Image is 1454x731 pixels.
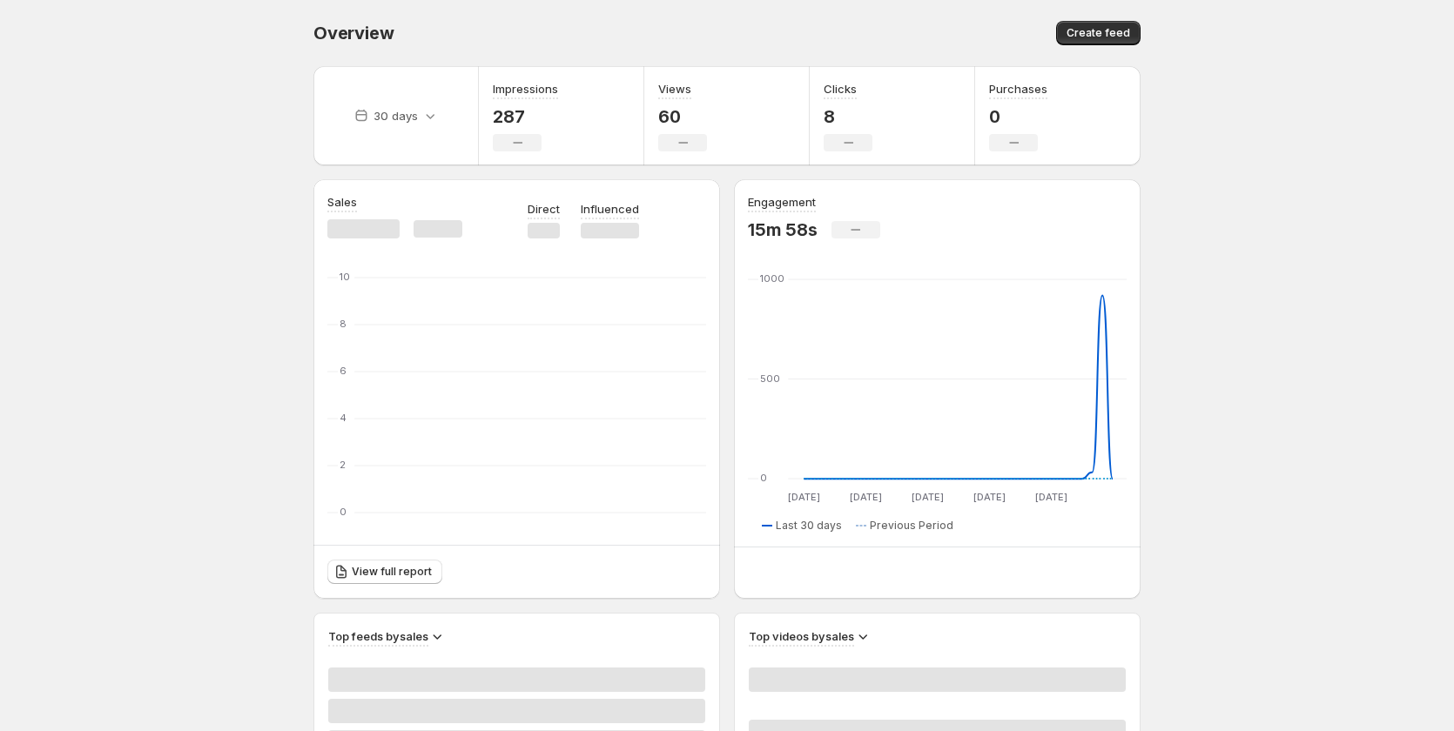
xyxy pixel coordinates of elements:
span: Create feed [1067,26,1130,40]
button: Create feed [1056,21,1141,45]
text: 4 [340,412,347,424]
span: Overview [313,23,394,44]
text: [DATE] [973,491,1006,503]
text: [DATE] [912,491,944,503]
h3: Top feeds by sales [328,627,428,645]
h3: Sales [327,193,357,211]
text: 8 [340,318,347,330]
text: 0 [340,506,347,518]
text: 6 [340,365,347,377]
p: 0 [989,106,1047,127]
text: [DATE] [850,491,882,503]
span: View full report [352,565,432,579]
h3: Clicks [824,80,857,97]
p: 8 [824,106,872,127]
span: Last 30 days [776,519,842,533]
p: Direct [528,200,560,218]
text: 0 [760,472,767,484]
h3: Impressions [493,80,558,97]
h3: Purchases [989,80,1047,97]
p: Influenced [581,200,639,218]
p: 287 [493,106,558,127]
p: 30 days [374,107,418,124]
text: 10 [340,271,350,283]
text: 1000 [760,272,784,285]
text: [DATE] [1035,491,1067,503]
text: 2 [340,459,346,471]
h3: Top videos by sales [749,627,854,645]
p: 15m 58s [748,219,818,240]
text: 500 [760,372,780,385]
p: 60 [658,106,707,127]
h3: Views [658,80,691,97]
span: Previous Period [870,519,953,533]
text: [DATE] [788,491,820,503]
h3: Engagement [748,193,816,211]
a: View full report [327,560,442,584]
